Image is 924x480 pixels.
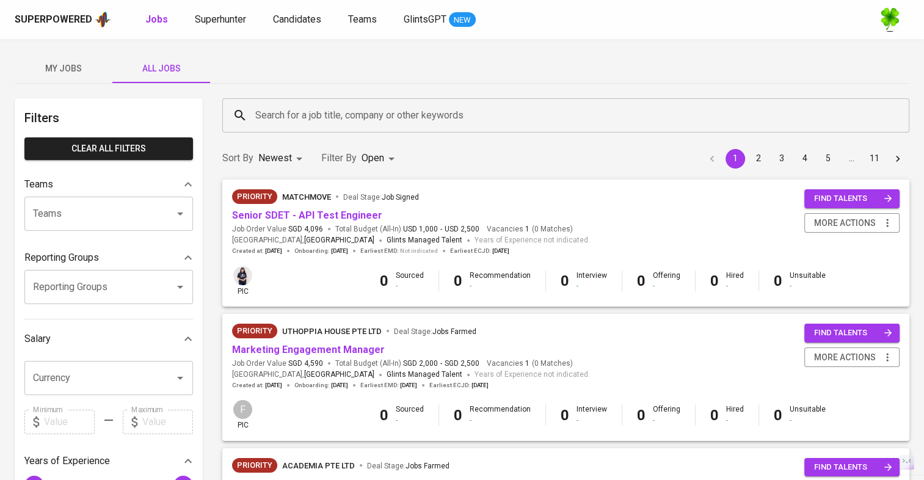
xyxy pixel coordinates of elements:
[282,327,382,336] span: Uthoppia House Pte Ltd
[487,224,573,235] span: Vacancies ( 0 Matches )
[790,271,826,291] div: Unsuitable
[232,344,385,355] a: Marketing Engagement Manager
[445,358,479,369] span: SGD 2,500
[22,61,105,76] span: My Jobs
[726,149,745,169] button: page 1
[304,369,374,381] span: [GEOGRAPHIC_DATA]
[382,193,419,202] span: Job Signed
[195,13,246,25] span: Superhunter
[814,216,876,231] span: more actions
[454,407,462,424] b: 0
[440,358,442,369] span: -
[396,271,424,291] div: Sourced
[15,10,111,29] a: Superpoweredapp logo
[24,245,193,270] div: Reporting Groups
[331,381,348,390] span: [DATE]
[232,325,277,337] span: Priority
[387,370,462,379] span: Glints Managed Talent
[335,358,479,369] span: Total Budget (All-In)
[432,327,476,336] span: Jobs Farmed
[232,247,282,255] span: Created at :
[24,108,193,128] h6: Filters
[790,281,826,291] div: -
[258,147,307,170] div: Newest
[429,381,489,390] span: Earliest ECJD :
[232,381,282,390] span: Created at :
[726,281,744,291] div: -
[400,247,438,255] span: Not indicated
[470,415,531,426] div: -
[232,265,253,297] div: pic
[475,235,590,247] span: Years of Experience not indicated.
[44,410,95,434] input: Value
[577,415,607,426] div: -
[814,460,892,475] span: find talents
[577,271,607,291] div: Interview
[232,235,374,247] span: [GEOGRAPHIC_DATA] ,
[795,149,815,169] button: Go to page 4
[726,404,744,425] div: Hired
[471,381,489,390] span: [DATE]
[700,149,909,169] nav: pagination navigation
[331,247,348,255] span: [DATE]
[258,151,292,165] p: Newest
[380,407,388,424] b: 0
[145,13,168,25] b: Jobs
[232,459,277,471] span: Priority
[523,224,529,235] span: 1
[653,281,680,291] div: -
[232,224,323,235] span: Job Order Value
[172,369,189,387] button: Open
[294,381,348,390] span: Onboarding :
[145,12,170,27] a: Jobs
[24,172,193,197] div: Teams
[24,332,51,346] p: Salary
[440,224,442,235] span: -
[348,13,377,25] span: Teams
[726,415,744,426] div: -
[492,247,509,255] span: [DATE]
[294,247,348,255] span: Onboarding :
[400,381,417,390] span: [DATE]
[726,271,744,291] div: Hired
[790,404,826,425] div: Unsuitable
[404,12,476,27] a: GlintsGPT NEW
[804,347,900,368] button: more actions
[232,191,277,203] span: Priority
[888,149,908,169] button: Go to next page
[232,324,277,338] div: New Job received from Demand Team
[24,177,53,192] p: Teams
[577,281,607,291] div: -
[749,149,768,169] button: Go to page 2
[653,271,680,291] div: Offering
[804,213,900,233] button: more actions
[445,224,479,235] span: USD 2,500
[232,358,323,369] span: Job Order Value
[222,151,253,165] p: Sort By
[450,247,509,255] span: Earliest ECJD :
[814,192,892,206] span: find talents
[878,7,902,32] img: f9493b8c-82b8-4f41-8722-f5d69bb1b761.jpg
[335,224,479,235] span: Total Budget (All-In)
[24,449,193,473] div: Years of Experience
[273,13,321,25] span: Candidates
[475,369,590,381] span: Years of Experience not indicated.
[454,272,462,289] b: 0
[814,326,892,340] span: find talents
[34,141,183,156] span: Clear All filters
[321,151,357,165] p: Filter By
[653,415,680,426] div: -
[95,10,111,29] img: app logo
[288,358,323,369] span: SGD 4,590
[814,350,876,365] span: more actions
[367,462,449,470] span: Deal Stage :
[710,272,719,289] b: 0
[232,209,382,221] a: Senior SDET - API Test Engineer
[273,12,324,27] a: Candidates
[15,13,92,27] div: Superpowered
[24,454,110,468] p: Years of Experience
[232,369,374,381] span: [GEOGRAPHIC_DATA] ,
[172,278,189,296] button: Open
[265,381,282,390] span: [DATE]
[362,152,384,164] span: Open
